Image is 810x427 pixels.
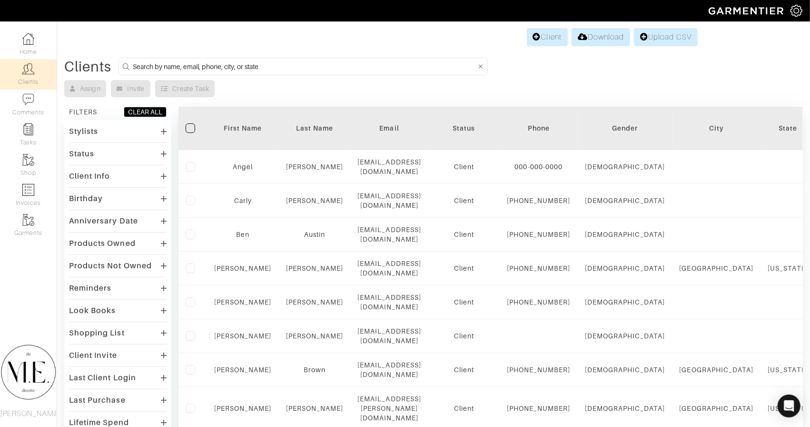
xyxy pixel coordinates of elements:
img: reminder-icon-8004d30b9f0a5d33ae49ab947aed9ed385cf756f9e5892f1edd6e32f2345188e.png [22,123,34,135]
div: Anniversary Date [69,216,138,226]
div: [DEMOGRAPHIC_DATA] [585,331,665,341]
div: Client [435,196,493,205]
div: Open Intercom Messenger [778,395,800,417]
a: [PERSON_NAME] [286,405,344,412]
img: orders-icon-0abe47150d42831381b5fb84f609e132dff9fe21cb692f30cb5eec754e2cba89.png [22,184,34,196]
div: Last Name [286,123,344,133]
img: garments-icon-b7da505a4dc4fd61783c78ac3ca0ef83fa9d6f193b1c9dc38574b1d14d53ca28.png [22,154,34,166]
div: [EMAIL_ADDRESS][DOMAIN_NAME] [357,225,421,244]
div: [GEOGRAPHIC_DATA] [680,264,754,273]
div: [DEMOGRAPHIC_DATA] [585,365,665,375]
a: [PERSON_NAME] [286,264,344,272]
div: [EMAIL_ADDRESS][DOMAIN_NAME] [357,360,421,379]
input: Search by name, email, phone, city, or state [133,61,476,72]
a: Download [572,28,630,46]
a: Carly [234,197,252,204]
a: [PERSON_NAME] [214,405,272,412]
a: [PERSON_NAME] [214,264,272,272]
div: Products Owned [69,239,136,248]
a: Austin [304,231,325,238]
div: FILTERS [69,107,97,117]
div: [DEMOGRAPHIC_DATA] [585,297,665,307]
img: dashboard-icon-dbcd8f5a0b271acd01030246c82b418ddd0df26cd7fceb0bd07c9910d44c42f6.png [22,33,34,45]
div: [GEOGRAPHIC_DATA] [680,404,754,413]
div: [US_STATE] [768,264,809,273]
div: [DEMOGRAPHIC_DATA] [585,196,665,205]
div: [EMAIL_ADDRESS][PERSON_NAME][DOMAIN_NAME] [357,394,421,423]
div: Birthday [69,194,103,203]
div: [PHONE_NUMBER] [507,404,571,413]
div: [PHONE_NUMBER] [507,297,571,307]
div: Client [435,297,493,307]
div: Client Invite [69,351,117,360]
div: CLEAR ALL [128,107,162,117]
div: [US_STATE] [768,404,809,413]
img: garments-icon-b7da505a4dc4fd61783c78ac3ca0ef83fa9d6f193b1c9dc38574b1d14d53ca28.png [22,214,34,226]
a: Client [527,28,568,46]
div: [EMAIL_ADDRESS][DOMAIN_NAME] [357,293,421,312]
div: Client [435,331,493,341]
a: [PERSON_NAME] [214,332,272,340]
div: Last Purchase [69,396,126,405]
div: [DEMOGRAPHIC_DATA] [585,404,665,413]
th: Toggle SortBy [279,107,351,150]
div: Stylists [69,127,98,136]
div: [GEOGRAPHIC_DATA] [680,365,754,375]
a: Brown [304,366,326,374]
div: Client Info [69,172,110,181]
div: Reminders [69,284,111,293]
div: [EMAIL_ADDRESS][DOMAIN_NAME] [357,259,421,278]
div: Client [435,162,493,172]
div: [DEMOGRAPHIC_DATA] [585,264,665,273]
div: Status [435,123,493,133]
th: Toggle SortBy [207,107,279,150]
div: First Name [214,123,272,133]
div: [PHONE_NUMBER] [507,365,571,375]
img: garmentier-logo-header-white-b43fb05a5012e4ada735d5af1a66efaba907eab6374d6393d1fbf88cb4ef424d.png [704,2,790,19]
div: Look Books [69,306,116,315]
div: [DEMOGRAPHIC_DATA] [585,162,665,172]
a: Ben [236,231,249,238]
a: [PERSON_NAME] [286,332,344,340]
div: [PHONE_NUMBER] [507,196,571,205]
div: [DEMOGRAPHIC_DATA] [585,230,665,239]
img: gear-icon-white-bd11855cb880d31180b6d7d6211b90ccbf57a29d726f0c71d8c61bd08dd39cc2.png [790,5,802,17]
div: Gender [585,123,665,133]
a: [PERSON_NAME] [286,163,344,171]
img: comment-icon-a0a6a9ef722e966f86d9cbdc48e553b5cf19dbc54f86b18d962a5391bc8f6eb6.png [22,93,34,105]
div: Client [435,404,493,413]
div: State [768,123,809,133]
div: Email [357,123,421,133]
div: Products Not Owned [69,261,152,271]
div: Client [435,230,493,239]
div: Status [69,149,94,159]
div: Shopping List [69,328,125,338]
a: Angel [233,163,253,171]
div: 000-000-0000 [507,162,571,172]
th: Toggle SortBy [578,107,672,150]
a: [PERSON_NAME] [286,298,344,306]
div: [EMAIL_ADDRESS][DOMAIN_NAME] [357,157,421,176]
a: Upload CSV [634,28,698,46]
div: City [680,123,754,133]
div: [US_STATE] [768,365,809,375]
th: Toggle SortBy [428,107,500,150]
a: [PERSON_NAME] [214,366,272,374]
div: [EMAIL_ADDRESS][DOMAIN_NAME] [357,191,421,210]
img: clients-icon-6bae9207a08558b7cb47a8932f037763ab4055f8c8b6bfacd5dc20c3e0201464.png [22,63,34,75]
div: Clients [64,62,111,71]
div: [EMAIL_ADDRESS][DOMAIN_NAME] [357,326,421,346]
div: [PHONE_NUMBER] [507,230,571,239]
div: Client [435,365,493,375]
div: Last Client Login [69,373,136,383]
div: Phone [507,123,571,133]
a: [PERSON_NAME] [214,298,272,306]
button: CLEAR ALL [124,107,167,117]
a: [PERSON_NAME] [286,197,344,204]
div: Client [435,264,493,273]
div: [PHONE_NUMBER] [507,264,571,273]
